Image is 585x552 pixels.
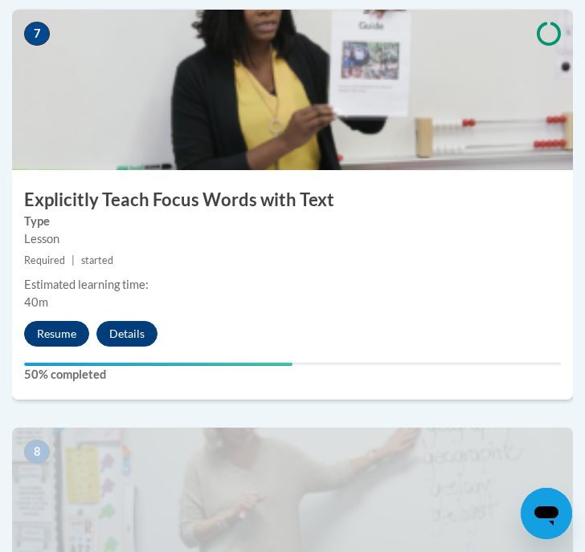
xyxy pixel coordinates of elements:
[24,22,50,46] span: 7
[81,254,113,266] span: started
[24,440,50,464] span: 8
[24,213,561,230] label: Type
[24,254,65,266] span: Required
[521,488,572,539] iframe: Button to launch messaging window, conversation in progress
[24,230,561,248] div: Lesson
[12,10,573,170] img: Course Image
[72,254,75,266] span: |
[24,366,561,384] label: 50% completed
[96,321,157,347] button: Details
[24,295,48,309] span: 40m
[24,363,292,366] div: Your progress
[12,188,573,213] h3: Explicitly Teach Focus Words with Text
[24,321,89,347] button: Resume
[24,276,561,294] div: Estimated learning time:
